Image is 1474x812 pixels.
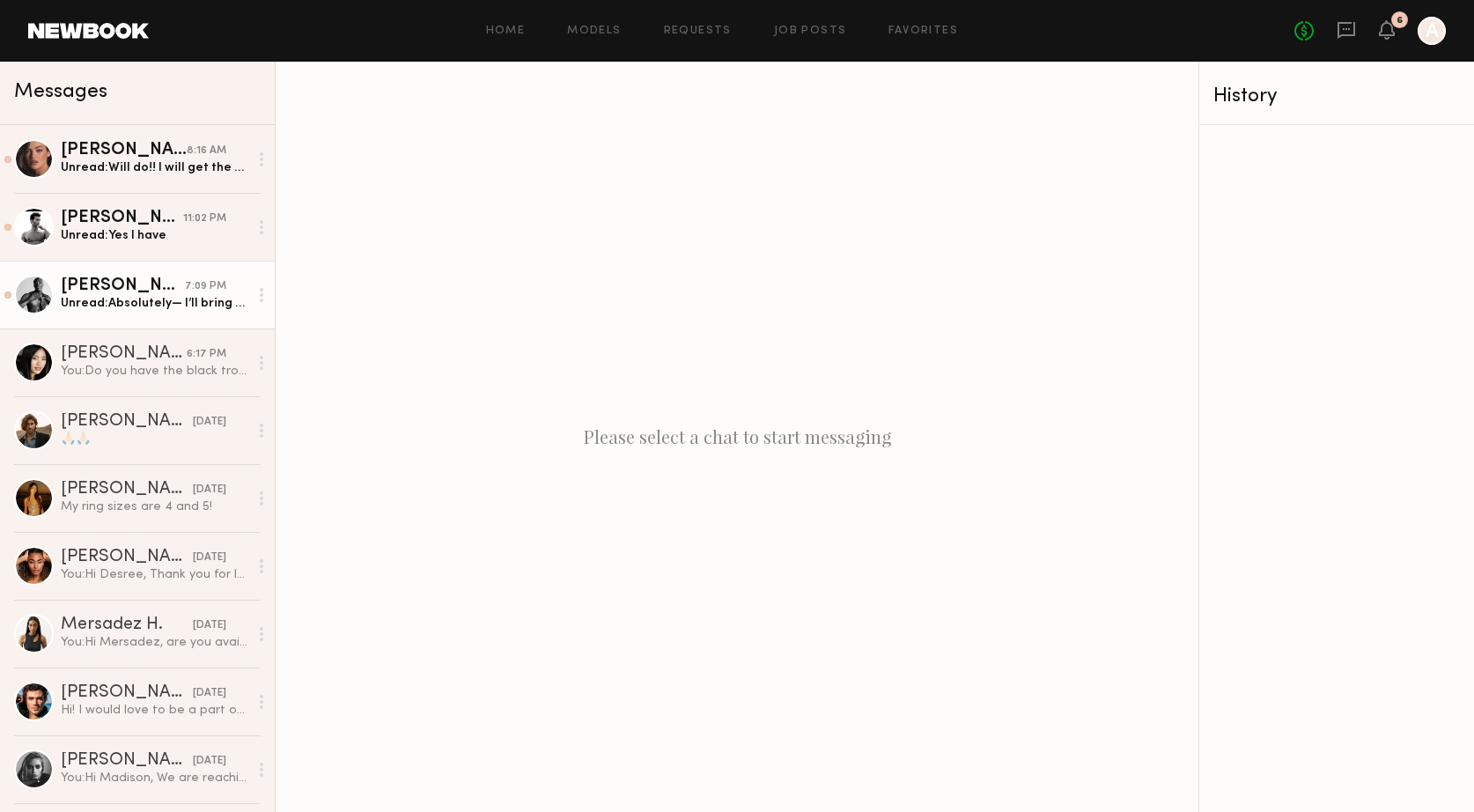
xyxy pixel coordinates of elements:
a: Home [486,26,526,37]
div: Please select a chat to start messaging [276,62,1198,812]
div: [DATE] [193,753,226,770]
div: [DATE] [193,482,226,498]
div: History [1213,86,1460,107]
div: [PERSON_NAME] [61,684,193,702]
div: You: Hi Mersadez, are you available for a lifestyle shoot with TACORI on [DATE]. 9am-4pm in [GEOG... [61,634,248,651]
div: [PERSON_NAME] [61,277,185,295]
div: Unread: Absolutely— I’ll bring some other options as well. Looking forward to it! [61,295,248,312]
div: [DATE] [193,550,226,566]
div: [PERSON_NAME] [61,481,193,498]
div: Unread: Yes I have [61,227,248,244]
div: You: Do you have the black trousers, leather pants or suede pants and heels, or boots you can bri... [61,363,248,380]
div: [DATE] [193,617,226,634]
div: [PERSON_NAME] [61,413,193,431]
span: Messages [14,82,107,102]
div: My ring sizes are 4 and 5! [61,498,248,515]
div: 6 [1397,16,1403,26]
div: You: Hi Desree, Thank you for letting me know. THat is our date. We will keep you in mind for ano... [61,566,248,583]
div: 11:02 PM [183,210,226,227]
div: 🙏🏻🙏🏻 [61,431,248,447]
div: [PERSON_NAME] [61,752,193,770]
a: Job Posts [774,26,847,37]
div: [PERSON_NAME] [61,345,187,363]
div: Unread: Will do!! I will get the manicure [DATE], are you able to reimburse me?? Thank you :) [61,159,248,176]
div: [DATE] [193,685,226,702]
a: Favorites [888,26,958,37]
div: [PERSON_NAME] [61,210,183,227]
div: Hi! I would love to be a part of this shoot, thank you so much for considering me :) only thing i... [61,702,248,719]
div: You: Hi Madison, We are reaching out from TACORI, a luxury jewelry brand, to inquire about your a... [61,770,248,786]
a: Models [567,26,621,37]
a: Requests [664,26,732,37]
div: [PERSON_NAME] [61,549,193,566]
div: [DATE] [193,414,226,431]
div: [PERSON_NAME] [61,142,187,159]
a: A [1418,17,1446,45]
div: 6:17 PM [187,346,226,363]
div: 8:16 AM [187,143,226,159]
div: Mersadez H. [61,616,193,634]
div: 7:09 PM [185,278,226,295]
